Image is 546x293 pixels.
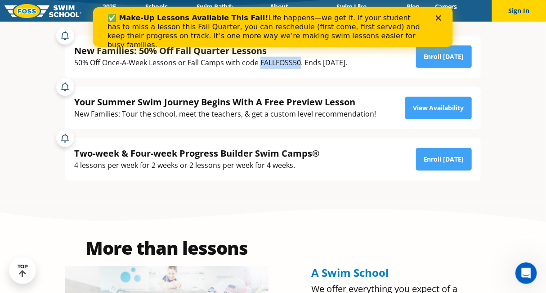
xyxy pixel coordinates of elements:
[14,6,175,15] b: ✅ Make-Up Lessons Available This Fall!
[81,2,138,19] a: 2025 Calendar
[427,2,465,11] a: Careers
[74,108,376,120] div: New Families: Tour the school, meet the teachers, & get a custom level recommendation!
[74,45,347,57] div: New Families: 50% Off Fall Quarter Lessons
[74,159,320,171] div: 4 lessons per week for 2 weeks or 2 lessons per week for 4 weeks.
[65,239,269,257] h2: More than lessons
[18,264,28,278] div: TOP
[399,2,427,11] a: Blog
[93,7,453,47] iframe: Intercom live chat banner
[254,2,304,19] a: About FOSS
[175,2,254,19] a: Swim Path® Program
[138,2,175,11] a: Schools
[343,8,352,14] div: Close
[4,4,81,18] img: FOSS Swim School Logo
[416,148,472,171] a: Enroll [DATE]
[405,97,472,119] a: View Availability
[74,96,376,108] div: Your Summer Swim Journey Begins With A Free Preview Lesson
[14,6,331,42] div: Life happens—we get it. If your student has to miss a lesson this Fall Quarter, you can reschedul...
[304,2,399,19] a: Swim Like [PERSON_NAME]
[416,45,472,68] a: Enroll [DATE]
[74,147,320,159] div: Two-week & Four-week Progress Builder Swim Camps®
[74,57,347,69] div: 50% Off Once-A-Week Lessons or Fall Camps with code FALLFOSS50. Ends [DATE].
[311,265,389,280] span: A Swim School
[515,262,537,284] iframe: Intercom live chat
